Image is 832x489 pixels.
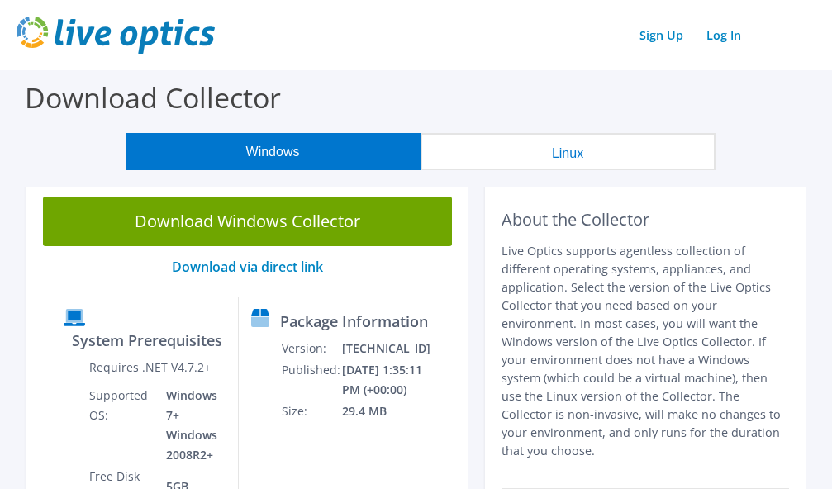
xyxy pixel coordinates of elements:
[43,197,452,246] a: Download Windows Collector
[280,313,428,330] label: Package Information
[172,258,323,276] a: Download via direct link
[281,401,341,422] td: Size:
[502,242,789,460] p: Live Optics supports agentless collection of different operating systems, appliances, and applica...
[341,401,431,422] td: 29.4 MB
[421,133,716,170] button: Linux
[89,359,211,376] label: Requires .NET V4.7.2+
[698,23,749,47] a: Log In
[341,359,431,401] td: [DATE] 1:35:11 PM (+00:00)
[502,210,789,230] h2: About the Collector
[17,17,215,54] img: live_optics_svg.svg
[72,332,222,349] label: System Prerequisites
[341,338,431,359] td: [TECHNICAL_ID]
[126,133,421,170] button: Windows
[281,359,341,401] td: Published:
[154,385,226,466] td: Windows 7+ Windows 2008R2+
[631,23,692,47] a: Sign Up
[88,385,154,466] td: Supported OS:
[281,338,341,359] td: Version:
[25,78,281,116] label: Download Collector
